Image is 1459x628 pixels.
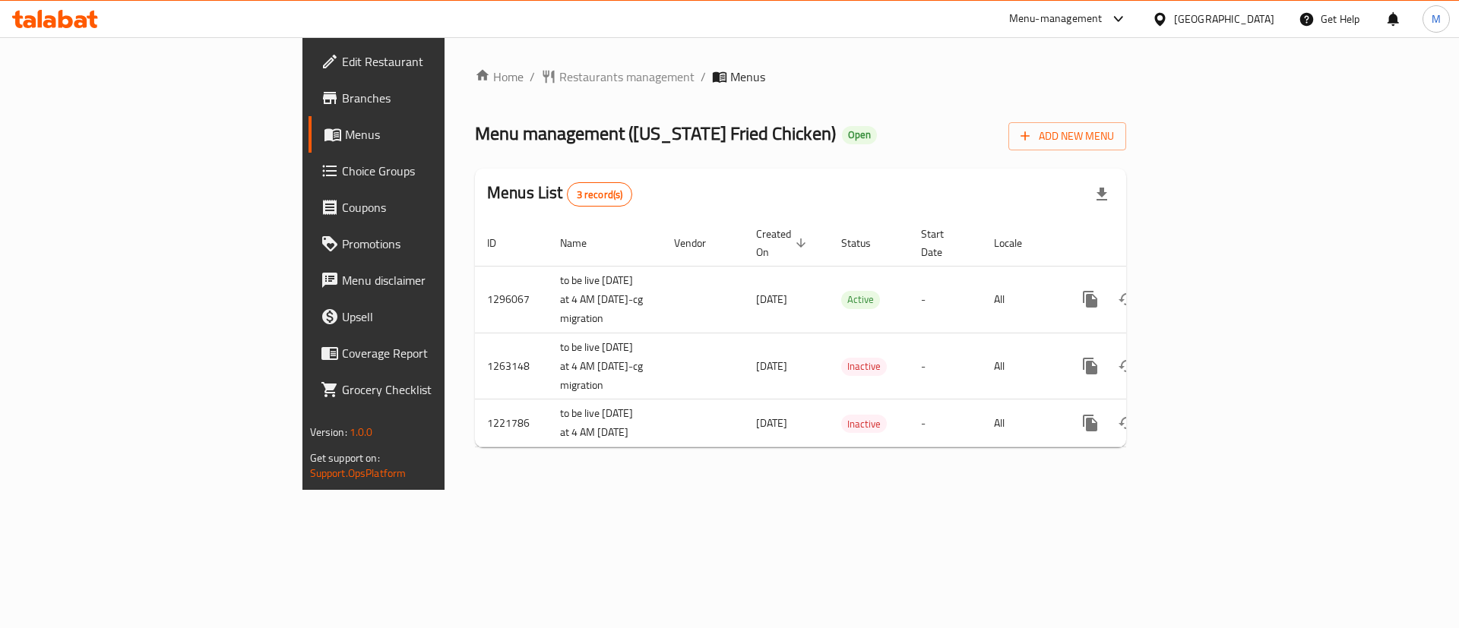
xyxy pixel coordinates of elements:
[548,399,662,447] td: to be live [DATE] at 4 AM [DATE]
[560,234,606,252] span: Name
[548,266,662,333] td: to be live [DATE] at 4 AM [DATE]-cg migration
[921,225,964,261] span: Start Date
[1109,348,1145,384] button: Change Status
[567,182,633,207] div: Total records count
[309,189,546,226] a: Coupons
[1174,11,1274,27] div: [GEOGRAPHIC_DATA]
[841,358,887,375] span: Inactive
[841,415,887,433] span: Inactive
[841,291,880,308] span: Active
[841,415,887,433] div: Inactive
[548,333,662,399] td: to be live [DATE] at 4 AM [DATE]-cg migration
[1021,127,1114,146] span: Add New Menu
[982,399,1060,447] td: All
[559,68,695,86] span: Restaurants management
[1008,122,1126,150] button: Add New Menu
[1432,11,1441,27] span: M
[1109,281,1145,317] button: Change Status
[1060,220,1230,267] th: Actions
[909,333,982,399] td: -
[756,413,787,433] span: [DATE]
[982,333,1060,399] td: All
[342,162,534,180] span: Choice Groups
[342,271,534,289] span: Menu disclaimer
[841,234,891,252] span: Status
[487,234,516,252] span: ID
[342,344,534,362] span: Coverage Report
[1072,405,1109,441] button: more
[541,68,695,86] a: Restaurants management
[475,116,836,150] span: Menu management ( [US_STATE] Fried Chicken )
[841,291,880,309] div: Active
[756,289,787,309] span: [DATE]
[568,188,632,202] span: 3 record(s)
[309,80,546,116] a: Branches
[342,308,534,326] span: Upsell
[342,89,534,107] span: Branches
[310,463,407,483] a: Support.OpsPlatform
[309,226,546,262] a: Promotions
[982,266,1060,333] td: All
[1084,176,1120,213] div: Export file
[475,220,1230,448] table: enhanced table
[487,181,632,207] h2: Menus List
[345,125,534,144] span: Menus
[309,43,546,80] a: Edit Restaurant
[350,422,373,442] span: 1.0.0
[1072,281,1109,317] button: more
[342,235,534,253] span: Promotions
[674,234,726,252] span: Vendor
[842,126,877,144] div: Open
[1009,10,1103,28] div: Menu-management
[309,371,546,408] a: Grocery Checklist
[909,399,982,447] td: -
[309,298,546,335] a: Upsell
[342,52,534,71] span: Edit Restaurant
[342,380,534,399] span: Grocery Checklist
[1109,405,1145,441] button: Change Status
[756,356,787,376] span: [DATE]
[475,68,1126,86] nav: breadcrumb
[310,422,347,442] span: Version:
[842,128,877,141] span: Open
[1072,348,1109,384] button: more
[730,68,765,86] span: Menus
[841,358,887,376] div: Inactive
[701,68,706,86] li: /
[342,198,534,216] span: Coupons
[909,266,982,333] td: -
[309,335,546,371] a: Coverage Report
[309,153,546,189] a: Choice Groups
[756,225,811,261] span: Created On
[309,116,546,153] a: Menus
[309,262,546,298] a: Menu disclaimer
[310,448,380,468] span: Get support on:
[994,234,1042,252] span: Locale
